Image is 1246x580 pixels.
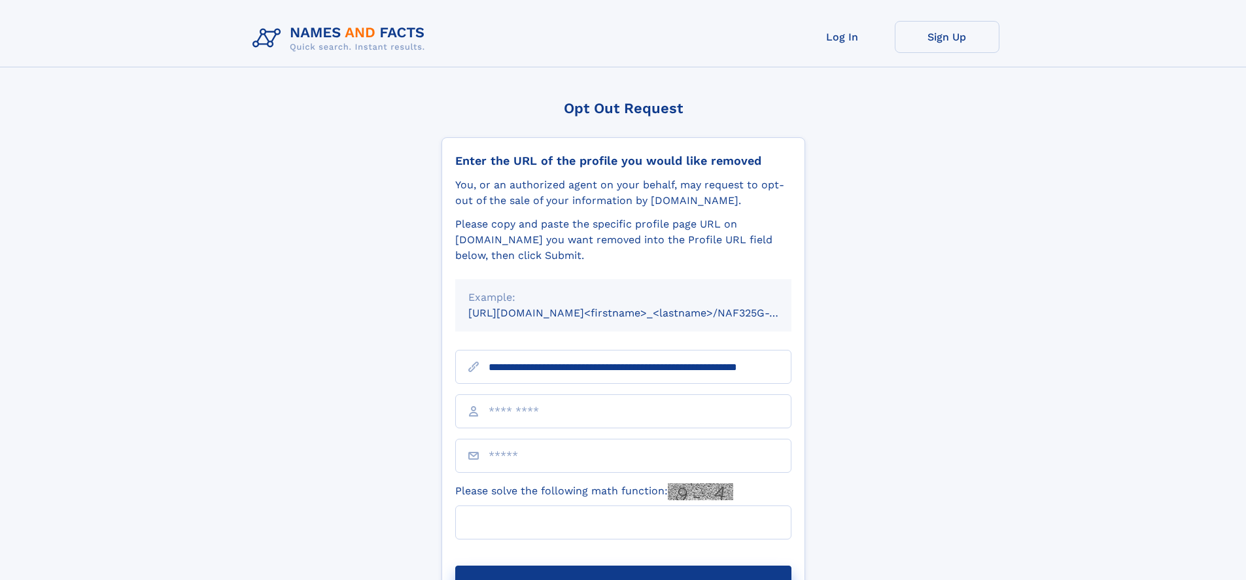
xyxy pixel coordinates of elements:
[790,21,895,53] a: Log In
[895,21,999,53] a: Sign Up
[468,290,778,305] div: Example:
[455,177,791,209] div: You, or an authorized agent on your behalf, may request to opt-out of the sale of your informatio...
[455,216,791,264] div: Please copy and paste the specific profile page URL on [DOMAIN_NAME] you want removed into the Pr...
[441,100,805,116] div: Opt Out Request
[455,483,733,500] label: Please solve the following math function:
[455,154,791,168] div: Enter the URL of the profile you would like removed
[468,307,816,319] small: [URL][DOMAIN_NAME]<firstname>_<lastname>/NAF325G-xxxxxxxx
[247,21,436,56] img: Logo Names and Facts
